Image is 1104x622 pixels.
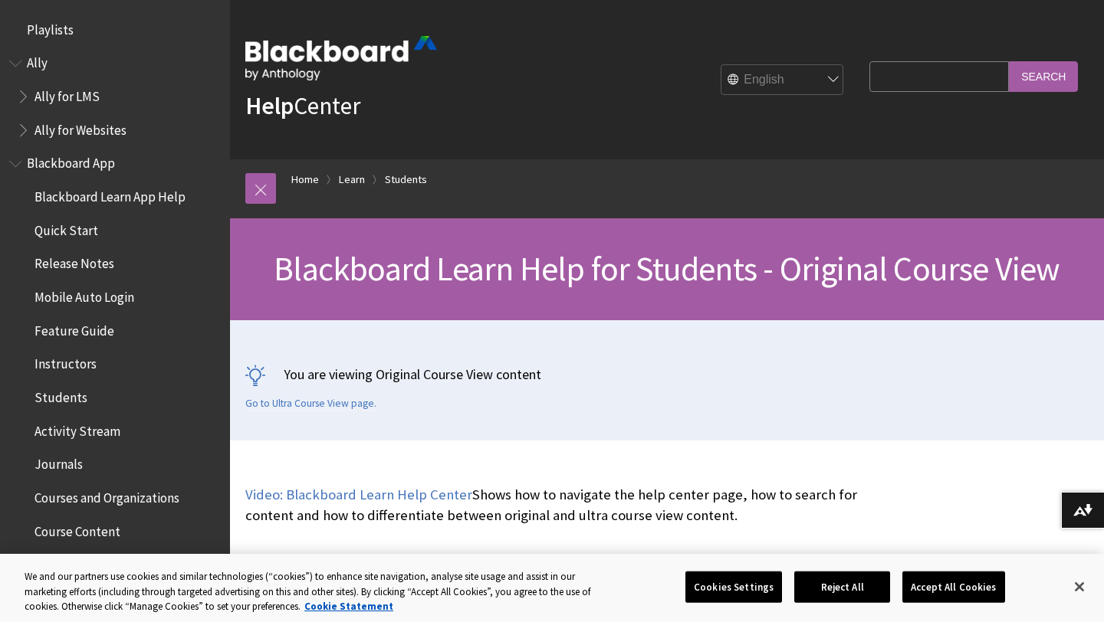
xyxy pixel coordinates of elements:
[245,90,294,121] strong: Help
[385,170,427,189] a: Students
[34,117,127,138] span: Ally for Websites
[34,552,128,573] span: Course Messages
[245,397,376,411] a: Go to Ultra Course View page.
[25,569,607,614] div: We and our partners use cookies and similar technologies (“cookies”) to enhance site navigation, ...
[34,284,134,305] span: Mobile Auto Login
[34,385,87,405] span: Students
[34,218,98,238] span: Quick Start
[245,485,862,525] p: Shows how to navigate the help center page, how to search for content and how to differentiate be...
[34,485,179,506] span: Courses and Organizations
[34,352,97,372] span: Instructors
[34,452,83,473] span: Journals
[245,90,360,121] a: HelpCenter
[34,83,100,104] span: Ally for LMS
[245,486,472,504] a: Video: Blackboard Learn Help Center
[339,170,365,189] a: Learn
[9,51,221,143] nav: Book outline for Anthology Ally Help
[291,170,319,189] a: Home
[27,151,115,172] span: Blackboard App
[245,36,437,80] img: Blackboard by Anthology
[274,247,1060,290] span: Blackboard Learn Help for Students - Original Course View
[902,571,1004,603] button: Accept All Cookies
[27,17,74,38] span: Playlists
[27,51,48,71] span: Ally
[34,519,120,539] span: Course Content
[34,251,114,272] span: Release Notes
[1009,61,1078,91] input: Search
[1063,570,1096,604] button: Close
[304,600,393,613] a: More information about your privacy, opens in a new tab
[34,418,120,439] span: Activity Stream
[9,17,221,43] nav: Book outline for Playlists
[721,65,844,96] select: Site Language Selector
[794,571,890,603] button: Reject All
[34,184,186,205] span: Blackboard Learn App Help
[685,571,782,603] button: Cookies Settings
[34,318,114,339] span: Feature Guide
[245,365,1089,384] p: You are viewing Original Course View content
